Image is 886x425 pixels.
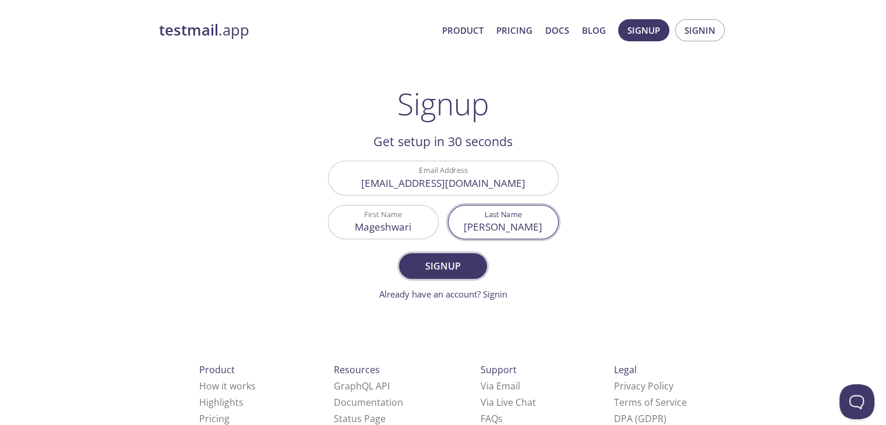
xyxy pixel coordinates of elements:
[481,412,503,425] a: FAQ
[582,23,606,38] a: Blog
[481,396,536,409] a: Via Live Chat
[334,363,380,376] span: Resources
[334,396,403,409] a: Documentation
[379,288,507,300] a: Already have an account? Signin
[399,253,486,279] button: Signup
[839,384,874,419] iframe: Help Scout Beacon - Open
[614,363,637,376] span: Legal
[328,132,559,151] h2: Get setup in 30 seconds
[412,258,474,274] span: Signup
[614,396,687,409] a: Terms of Service
[199,412,230,425] a: Pricing
[481,363,517,376] span: Support
[159,20,433,40] a: testmail.app
[627,23,660,38] span: Signup
[498,412,503,425] span: s
[199,396,243,409] a: Highlights
[334,412,386,425] a: Status Page
[618,19,669,41] button: Signup
[545,23,569,38] a: Docs
[199,363,235,376] span: Product
[334,380,390,392] a: GraphQL API
[481,380,520,392] a: Via Email
[442,23,483,38] a: Product
[199,380,256,392] a: How it works
[496,23,532,38] a: Pricing
[614,412,666,425] a: DPA (GDPR)
[675,19,725,41] button: Signin
[397,86,489,121] h1: Signup
[614,380,673,392] a: Privacy Policy
[159,20,218,40] strong: testmail
[684,23,715,38] span: Signin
